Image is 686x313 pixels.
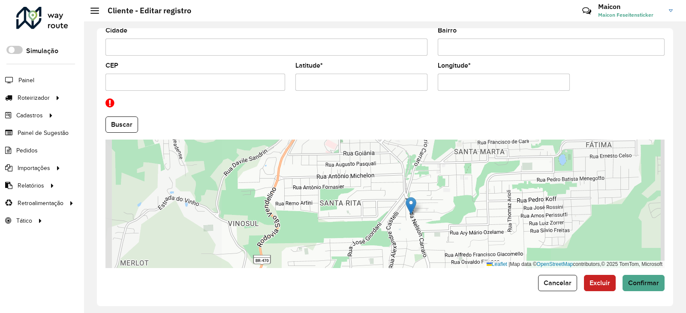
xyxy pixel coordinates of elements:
span: Cancelar [544,279,572,286]
label: Cidade [105,25,127,36]
a: OpenStreetMap [537,261,573,267]
span: Painel de Sugestão [18,128,69,137]
span: Confirmar [628,279,659,286]
button: Confirmar [623,275,665,291]
div: Map data © contributors,© 2025 TomTom, Microsoft [484,261,665,268]
a: Contato Rápido [578,2,596,20]
label: Latitude [295,60,323,71]
span: Pedidos [16,146,38,155]
h2: Cliente - Editar registro [99,6,191,15]
button: Excluir [584,275,616,291]
span: Cadastros [16,111,43,120]
label: Longitude [438,60,471,71]
label: Bairro [438,25,457,36]
span: | [508,261,510,267]
span: Importações [18,164,50,173]
span: Maicon Feseitensticker [598,11,662,19]
label: CEP [105,60,118,71]
span: Roteirizador [18,93,50,102]
a: Leaflet [487,261,507,267]
img: Marker [406,197,416,215]
i: Geocode reverso não realizado. Coordenadas e endereço podem estar divergentes [105,98,119,116]
span: Excluir [590,279,610,286]
span: Relatórios [18,181,44,190]
h3: Maicon [598,3,662,11]
button: Cancelar [538,275,577,291]
span: Retroalimentação [18,199,63,208]
button: Buscar [105,116,138,133]
label: Simulação [26,46,58,56]
span: Tático [16,216,32,225]
span: Painel [18,76,34,85]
